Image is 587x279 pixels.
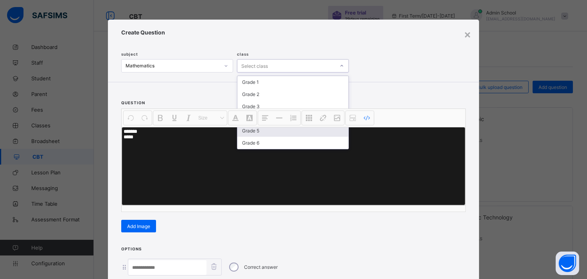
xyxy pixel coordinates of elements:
button: Link [316,111,330,125]
button: Horizontal line [273,111,286,125]
div: Grade 5 [237,125,348,137]
button: Font Color [229,111,242,125]
div: Grade 3 [237,100,348,112]
button: Undo [124,111,137,125]
button: Redo [138,111,151,125]
span: question [121,100,145,105]
span: Create Question [121,29,466,36]
button: Open asap [556,252,579,275]
button: List [287,111,300,125]
div: Grade 2 [237,88,348,100]
button: Image [330,111,344,125]
button: Size [196,111,226,125]
button: Bold [154,111,167,125]
button: Show blocks [346,111,359,125]
button: Highlight Color [243,111,256,125]
div: Correct answer [121,259,466,275]
button: Table [302,111,316,125]
span: subject [121,52,138,56]
button: Underline [168,111,181,125]
span: Add Image [127,223,150,229]
div: Select class [241,59,268,72]
div: Grade 6 [237,137,348,149]
button: Align [258,111,272,125]
button: Italic [182,111,195,125]
span: Options [121,246,142,251]
span: class [237,52,249,56]
label: Correct answer [244,264,278,270]
div: × [464,27,471,41]
div: Grade 1 [237,76,348,88]
div: Mathematics [126,63,220,69]
button: Code view [360,111,373,125]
